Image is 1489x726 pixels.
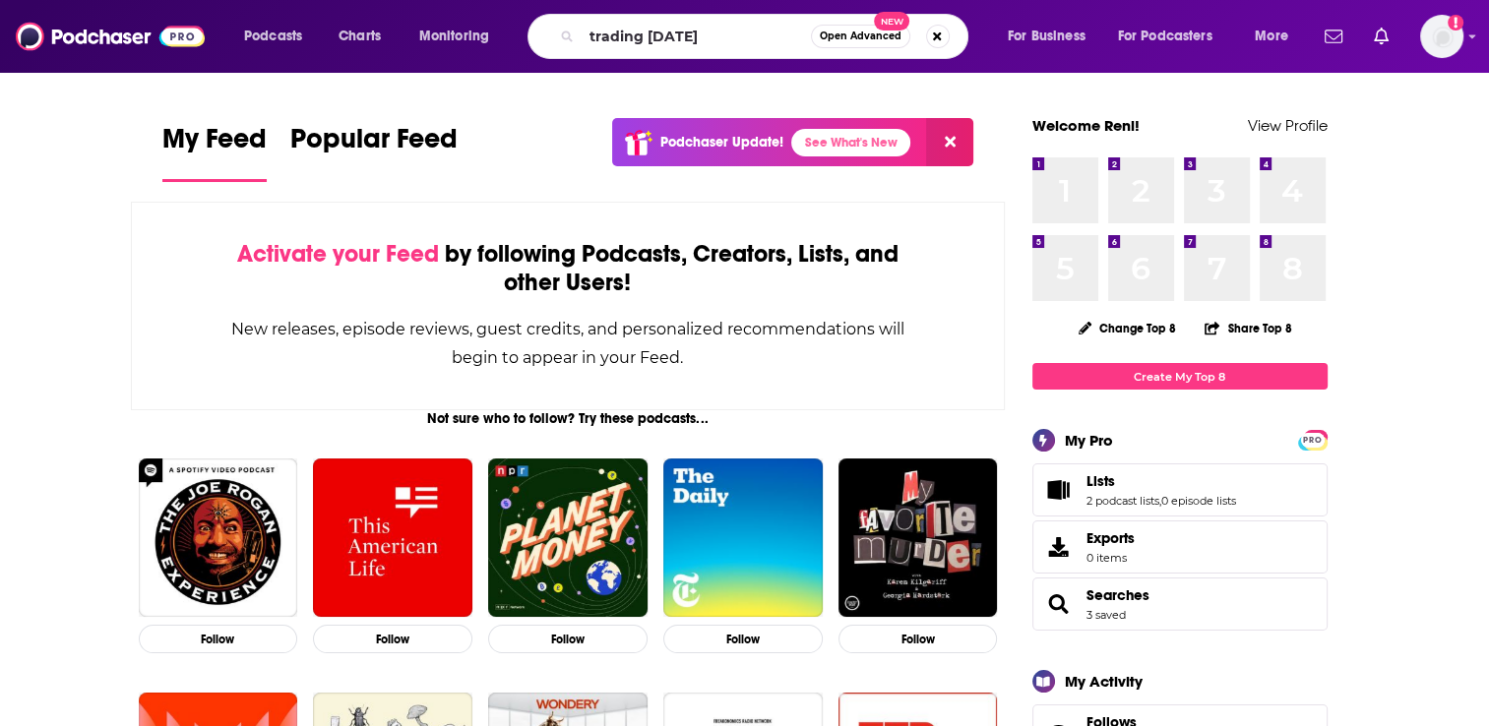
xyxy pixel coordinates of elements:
[131,410,1006,427] div: Not sure who to follow? Try these podcasts...
[1118,23,1212,50] span: For Podcasters
[1032,463,1328,516] span: Lists
[162,122,267,167] span: My Feed
[1032,116,1140,135] a: Welcome Reni!
[820,31,901,41] span: Open Advanced
[1420,15,1463,58] button: Show profile menu
[1159,494,1161,508] span: ,
[1420,15,1463,58] img: User Profile
[230,21,328,52] button: open menu
[1241,21,1313,52] button: open menu
[838,625,998,653] button: Follow
[838,458,998,618] img: My Favorite Murder with Karen Kilgariff and Georgia Hardstark
[230,315,906,372] div: New releases, episode reviews, guest credits, and personalized recommendations will begin to appe...
[1008,23,1086,50] span: For Business
[313,625,472,653] button: Follow
[660,134,783,151] p: Podchaser Update!
[1039,476,1079,504] a: Lists
[1448,15,1463,30] svg: Add a profile image
[237,239,439,269] span: Activate your Feed
[488,458,648,618] img: Planet Money
[663,625,823,653] button: Follow
[313,458,472,618] img: This American Life
[1065,672,1143,691] div: My Activity
[1032,577,1328,631] span: Searches
[1086,472,1115,490] span: Lists
[244,23,302,50] span: Podcasts
[1086,586,1149,604] a: Searches
[994,21,1110,52] button: open menu
[663,458,823,618] img: The Daily
[1366,20,1396,53] a: Show notifications dropdown
[1204,309,1292,347] button: Share Top 8
[1039,533,1079,561] span: Exports
[139,625,298,653] button: Follow
[1086,529,1135,547] span: Exports
[339,23,381,50] span: Charts
[1065,431,1113,450] div: My Pro
[1420,15,1463,58] span: Logged in as rgertner
[419,23,489,50] span: Monitoring
[488,625,648,653] button: Follow
[1032,520,1328,574] a: Exports
[1105,21,1241,52] button: open menu
[1032,363,1328,390] a: Create My Top 8
[1039,590,1079,618] a: Searches
[290,122,458,167] span: Popular Feed
[1086,494,1159,508] a: 2 podcast lists
[139,458,298,618] img: The Joe Rogan Experience
[162,122,267,182] a: My Feed
[874,12,909,30] span: New
[546,14,987,59] div: Search podcasts, credits, & more...
[16,18,205,55] img: Podchaser - Follow, Share and Rate Podcasts
[1067,316,1189,340] button: Change Top 8
[1086,551,1135,565] span: 0 items
[326,21,393,52] a: Charts
[1255,23,1288,50] span: More
[230,240,906,297] div: by following Podcasts, Creators, Lists, and other Users!
[1301,433,1325,448] span: PRO
[811,25,910,48] button: Open AdvancedNew
[1161,494,1236,508] a: 0 episode lists
[1301,432,1325,447] a: PRO
[1086,608,1126,622] a: 3 saved
[1086,472,1236,490] a: Lists
[405,21,515,52] button: open menu
[1317,20,1350,53] a: Show notifications dropdown
[290,122,458,182] a: Popular Feed
[1248,116,1328,135] a: View Profile
[791,129,910,156] a: See What's New
[582,21,811,52] input: Search podcasts, credits, & more...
